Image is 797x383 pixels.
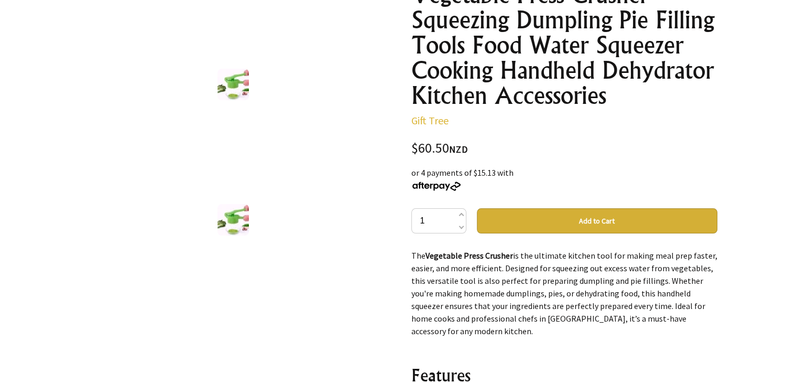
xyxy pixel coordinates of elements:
[477,208,717,233] button: Add to Cart
[411,142,717,156] div: $60.50
[449,143,468,155] span: NZD
[411,249,717,337] p: The is the ultimate kitchen tool for making meal prep faster, easier, and more efficient. Designe...
[411,182,462,191] img: Afterpay
[217,204,249,236] img: Vegetable Press Crusher Squeezing Dumpling Pie Filling Tools Food Water Squeezer Cooking Handheld...
[425,250,513,261] strong: Vegetable Press Crusher
[217,69,249,100] img: Vegetable Press Crusher Squeezing Dumpling Pie Filling Tools Food Water Squeezer Cooking Handheld...
[411,114,449,127] a: Gift Tree
[411,166,717,191] div: or 4 payments of $15.13 with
